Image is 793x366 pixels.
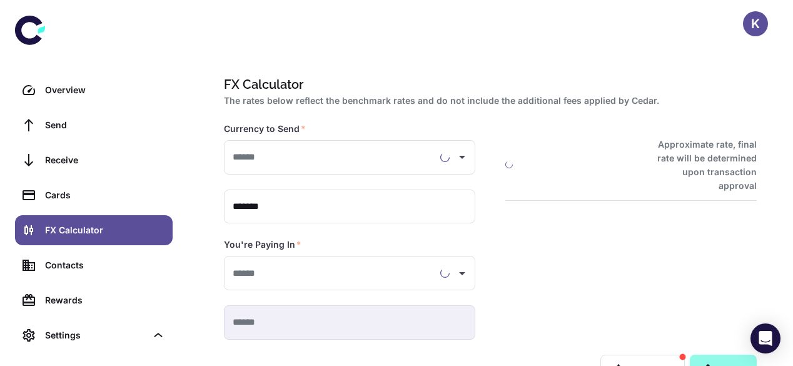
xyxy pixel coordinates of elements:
[15,75,173,105] a: Overview
[45,188,165,202] div: Cards
[15,285,173,315] a: Rewards
[224,238,301,251] label: You're Paying In
[15,110,173,140] a: Send
[45,328,146,342] div: Settings
[15,215,173,245] a: FX Calculator
[45,223,165,237] div: FX Calculator
[644,138,757,193] h6: Approximate rate, final rate will be determined upon transaction approval
[45,153,165,167] div: Receive
[45,293,165,307] div: Rewards
[45,118,165,132] div: Send
[750,323,780,353] div: Open Intercom Messenger
[743,11,768,36] button: K
[15,320,173,350] div: Settings
[15,250,173,280] a: Contacts
[453,148,471,166] button: Open
[224,123,306,135] label: Currency to Send
[453,265,471,282] button: Open
[224,75,752,94] h1: FX Calculator
[15,180,173,210] a: Cards
[45,258,165,272] div: Contacts
[15,145,173,175] a: Receive
[45,83,165,97] div: Overview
